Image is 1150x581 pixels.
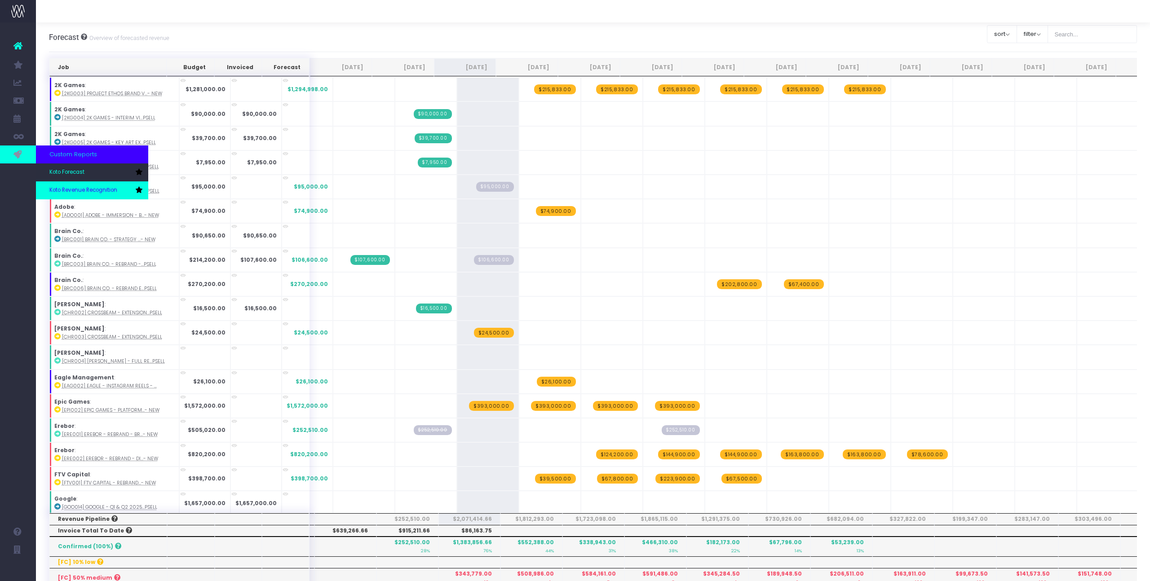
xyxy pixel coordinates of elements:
strong: $107,600.00 [240,256,277,264]
small: 44% [545,546,554,554]
strong: $7,950.00 [247,158,277,166]
strong: $270,200.00 [188,280,226,288]
th: $639,266.66 [314,525,376,537]
td: : [49,272,179,296]
span: wayahead Revenue Forecast Item [536,206,576,216]
td: : [49,321,179,345]
span: Streamtime Invoice: 905 – 2K Games - Interim Visual [414,109,452,119]
th: $86,163.75 [438,525,500,537]
abbr: [ERE002] Erebor - Rebrand - Digital - New [62,455,158,462]
span: wayahead Revenue Forecast Item [784,279,824,289]
span: wayahead Revenue Forecast Item [474,328,514,338]
strong: $26,100.00 [193,378,226,385]
strong: $1,657,000.00 [184,499,226,507]
span: $74,900.00 [294,207,328,215]
small: 22% [731,546,740,554]
span: wayahead Revenue Forecast Item [721,474,762,484]
td: : [49,491,179,515]
span: wayahead Revenue Forecast Item [531,401,576,411]
span: $252,510.00 [292,426,328,434]
span: wayahead Revenue Forecast Item [717,279,762,289]
th: $1,723,098.00 [562,513,624,525]
th: Invoiced [214,58,262,76]
button: sort [987,25,1017,43]
span: wayahead Revenue Forecast Item [469,401,514,411]
strong: $39,700.00 [243,134,277,142]
th: Apr 26: activate to sort column ascending [868,58,930,76]
td: : [49,296,179,321]
strong: $16,500.00 [193,304,226,312]
abbr: [2KG005] 2K Games - Key Art Explore - Brand - Upsell [62,139,156,146]
th: $466,310.00 [624,537,686,556]
small: 31% [609,546,616,554]
span: $24,500.00 [294,329,328,337]
strong: 2K Games [54,106,85,113]
small: 76% [483,546,492,554]
abbr: [BRC001] Brain Co. - Strategy - Brand - New [62,236,155,243]
span: $95,000.00 [294,183,328,191]
th: $182,173.00 [686,537,748,556]
strong: [PERSON_NAME] [54,300,105,308]
td: : [49,394,179,418]
button: filter [1017,25,1048,43]
strong: 2K Games [54,130,85,138]
th: $1,865,115.00 [624,513,686,525]
th: Jun 26: activate to sort column ascending [992,58,1054,76]
span: wayahead Revenue Forecast Item [535,474,576,484]
abbr: [GOO014] Google - Q1 & Q2 2025 Gemini Design Retainer - Brand - Upsell [62,504,157,511]
th: Job: activate to sort column ascending [49,58,167,76]
span: Streamtime Draft Invoice: null – [ERE001] Erebor - Rebrand - Brand - New [414,425,452,435]
span: wayahead Revenue Forecast Item [658,84,700,94]
span: wayahead Revenue Forecast Item [534,84,576,94]
th: $730,926.00 [748,513,810,525]
strong: Erebor [54,446,75,454]
span: Streamtime Invoice: CN 892.5 – [BRC003] Brain Co. - Rebrand - Brand - Upsell [350,255,390,265]
th: $283,147.00 [996,513,1058,525]
strong: $24,500.00 [191,329,226,336]
td: : [49,101,179,126]
td: : [49,467,179,491]
strong: Brain Co. [54,227,83,235]
strong: $398,700.00 [188,475,226,482]
span: wayahead Revenue Forecast Item [596,84,638,94]
strong: $7,950.00 [196,158,226,166]
th: Revenue Pipeline [49,513,167,525]
strong: Google [54,495,76,502]
strong: Adobe [54,203,74,211]
th: [FC] 10% low [49,556,167,568]
span: wayahead Revenue Forecast Item [655,401,700,411]
span: Koto Revenue Recognition [49,186,117,194]
th: Budget [167,58,214,76]
span: Streamtime Draft Invoice: null – [BRC003] Brain Co. - Rebrand - Brand - Upsell [474,255,514,265]
span: $1,572,000.00 [287,402,328,410]
input: Search... [1048,25,1137,43]
span: $26,100.00 [296,378,328,386]
th: Dec 25: activate to sort column ascending [620,58,682,76]
span: $106,600.00 [292,256,328,264]
strong: Brain Co. [54,252,83,260]
span: wayahead Revenue Forecast Item [781,449,824,459]
strong: $90,000.00 [191,110,226,118]
span: wayahead Revenue Forecast Item [907,449,948,459]
a: Koto Revenue Recognition [36,181,148,199]
img: images/default_profile_image.png [11,563,25,577]
small: Overview of forecasted revenue [87,33,169,42]
a: Koto Forecast [36,163,148,181]
td: : [49,442,179,467]
strong: Epic Games [54,398,90,405]
strong: $90,650.00 [243,232,277,239]
strong: $74,900.00 [191,207,226,215]
abbr: [EAG002] Eagle - Instagram Reels - New [62,383,157,389]
strong: [PERSON_NAME] [54,349,105,357]
span: wayahead Revenue Forecast Item [782,84,824,94]
span: wayahead Revenue Forecast Item [844,84,886,94]
abbr: [CHR002] Crossbeam - Extension - Brand - Upsell [62,309,162,316]
th: $252,510.00 [376,513,438,525]
td: : [49,418,179,442]
th: Sep 25: activate to sort column ascending [434,58,496,76]
small: 38% [669,546,678,554]
span: $270,200.00 [290,280,328,288]
td: : [49,223,179,247]
span: $820,200.00 [290,450,328,458]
